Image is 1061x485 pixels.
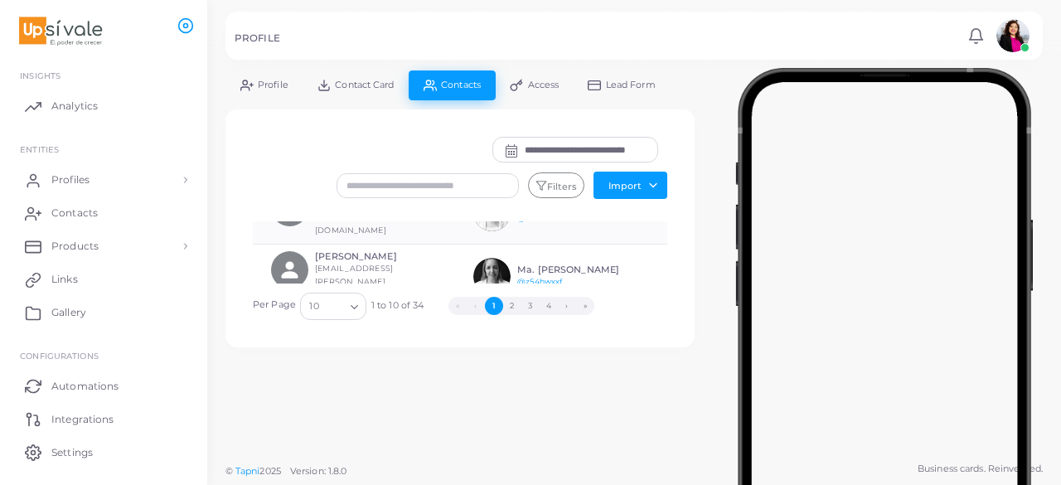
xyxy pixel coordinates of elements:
[528,80,560,90] span: Access
[321,298,345,316] input: Search for option
[521,297,540,315] button: Go to page 3
[290,465,347,477] span: Version: 1.8.0
[279,259,301,281] svg: person fill
[309,298,318,316] span: 10
[12,90,195,123] a: Analytics
[235,32,280,44] h5: PROFILE
[441,80,481,90] span: Contacts
[51,272,78,287] span: Links
[517,264,639,275] h6: Ma. [PERSON_NAME]
[20,70,61,80] span: INSIGHTS
[253,298,296,312] label: Per Page
[12,296,195,329] a: Gallery
[315,251,437,262] h6: [PERSON_NAME]
[51,99,98,114] span: Analytics
[15,16,107,46] img: logo
[51,239,99,254] span: Products
[12,230,195,263] a: Products
[12,196,195,230] a: Contacts
[424,297,618,315] ul: Pagination
[576,297,594,315] button: Go to last page
[606,80,656,90] span: Lead Form
[258,80,288,90] span: Profile
[51,445,93,460] span: Settings
[235,465,260,477] a: Tapni
[12,163,195,196] a: Profiles
[51,379,119,394] span: Automations
[473,258,511,295] img: avatar
[51,412,114,427] span: Integrations
[20,144,59,154] span: ENTITIES
[20,351,99,361] span: Configurations
[528,172,584,199] button: Filters
[300,293,366,319] div: Search for option
[517,277,562,286] a: @z54hwxxf
[593,172,667,198] button: Import
[991,19,1034,52] a: avatar
[371,299,424,313] span: 1 to 10 of 34
[12,263,195,296] a: Links
[503,297,521,315] button: Go to page 2
[485,297,503,315] button: Go to page 1
[558,297,576,315] button: Go to next page
[259,464,280,478] span: 2025
[51,305,86,320] span: Gallery
[12,369,195,402] a: Automations
[12,435,195,468] a: Settings
[335,80,394,90] span: Contact Card
[315,212,393,235] small: [EMAIL_ADDRESS][DOMAIN_NAME]
[12,402,195,435] a: Integrations
[225,464,346,478] span: ©
[51,206,98,221] span: Contacts
[51,172,90,187] span: Profiles
[315,264,393,299] small: [EMAIL_ADDRESS][PERSON_NAME][DOMAIN_NAME]
[540,297,558,315] button: Go to page 4
[996,19,1030,52] img: avatar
